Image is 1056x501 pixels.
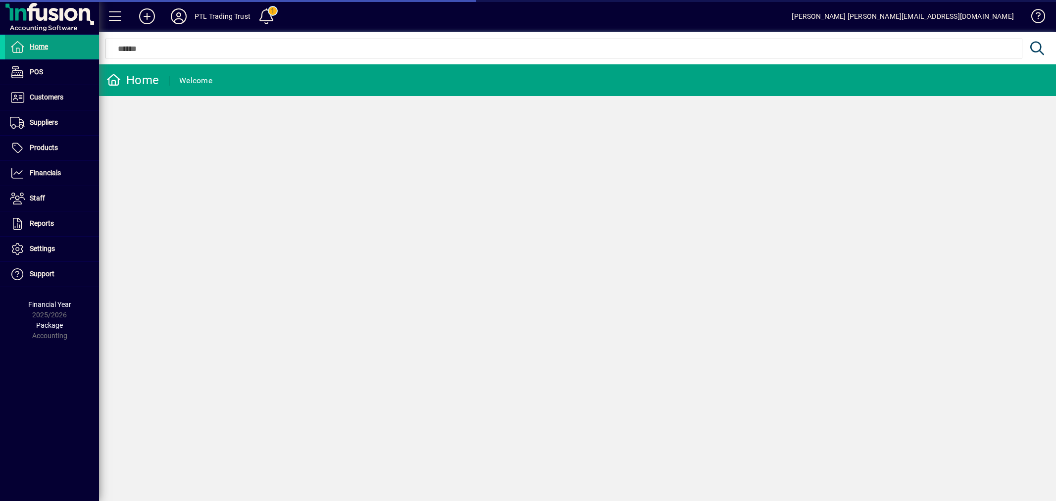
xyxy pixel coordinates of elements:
a: Support [5,262,99,287]
div: Home [106,72,159,88]
button: Add [131,7,163,25]
a: Products [5,136,99,160]
a: Staff [5,186,99,211]
div: [PERSON_NAME] [PERSON_NAME][EMAIL_ADDRESS][DOMAIN_NAME] [792,8,1014,24]
a: Knowledge Base [1024,2,1044,34]
span: Financial Year [28,301,71,308]
span: Products [30,144,58,151]
a: Customers [5,85,99,110]
div: Welcome [179,73,212,89]
span: Support [30,270,54,278]
span: Settings [30,245,55,252]
a: Reports [5,211,99,236]
span: Customers [30,93,63,101]
a: Financials [5,161,99,186]
span: POS [30,68,43,76]
a: Suppliers [5,110,99,135]
a: POS [5,60,99,85]
span: Package [36,321,63,329]
button: Profile [163,7,195,25]
span: Staff [30,194,45,202]
span: Home [30,43,48,50]
span: Reports [30,219,54,227]
a: Settings [5,237,99,261]
span: Financials [30,169,61,177]
span: Suppliers [30,118,58,126]
div: PTL Trading Trust [195,8,251,24]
